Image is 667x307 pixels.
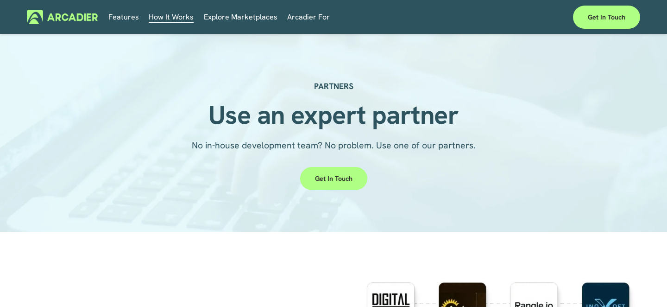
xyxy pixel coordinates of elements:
img: Arcadier [27,10,98,24]
a: Explore Marketplaces [204,10,277,24]
a: Features [108,10,139,24]
span: How It Works [149,11,194,24]
strong: PARTNERS [314,81,353,91]
a: folder dropdown [287,10,330,24]
a: folder dropdown [149,10,194,24]
span: No in-house development team? No problem. Use one of our partners. [192,140,476,151]
span: Arcadier For [287,11,330,24]
strong: Use an expert partner [208,98,459,132]
a: Get in touch [300,167,367,190]
a: Get in touch [573,6,640,29]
